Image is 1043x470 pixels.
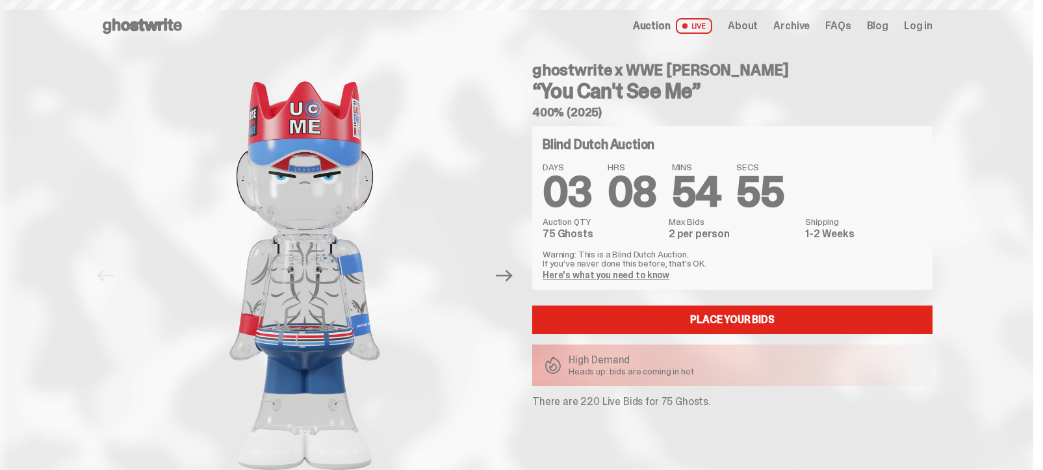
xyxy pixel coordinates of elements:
a: Log in [904,21,933,31]
dd: 75 Ghosts [543,229,661,239]
h5: 400% (2025) [532,107,933,118]
span: 54 [672,165,721,219]
span: 08 [608,165,656,219]
button: Next [490,261,519,290]
h4: ghostwrite x WWE [PERSON_NAME] [532,62,933,78]
dt: Auction QTY [543,217,661,226]
dt: Max Bids [669,217,797,226]
span: DAYS [543,163,592,172]
h4: Blind Dutch Auction [543,138,654,151]
p: Heads up: bids are coming in hot [569,367,694,376]
dt: Shipping [805,217,922,226]
h3: “You Can't See Me” [532,81,933,101]
span: SECS [736,163,784,172]
a: About [728,21,758,31]
a: FAQs [825,21,851,31]
span: MINS [672,163,721,172]
span: Auction [633,21,671,31]
p: Warning: This is a Blind Dutch Auction. If you’ve never done this before, that’s OK. [543,250,922,268]
span: HRS [608,163,656,172]
dd: 2 per person [669,229,797,239]
p: There are 220 Live Bids for 75 Ghosts. [532,397,933,407]
span: 03 [543,165,592,219]
dd: 1-2 Weeks [805,229,922,239]
a: Here's what you need to know [543,269,669,281]
a: Place your Bids [532,306,933,334]
a: Auction LIVE [633,18,712,34]
span: 55 [736,165,784,219]
span: LIVE [676,18,713,34]
a: Archive [773,21,810,31]
a: Blog [867,21,888,31]
p: High Demand [569,355,694,365]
